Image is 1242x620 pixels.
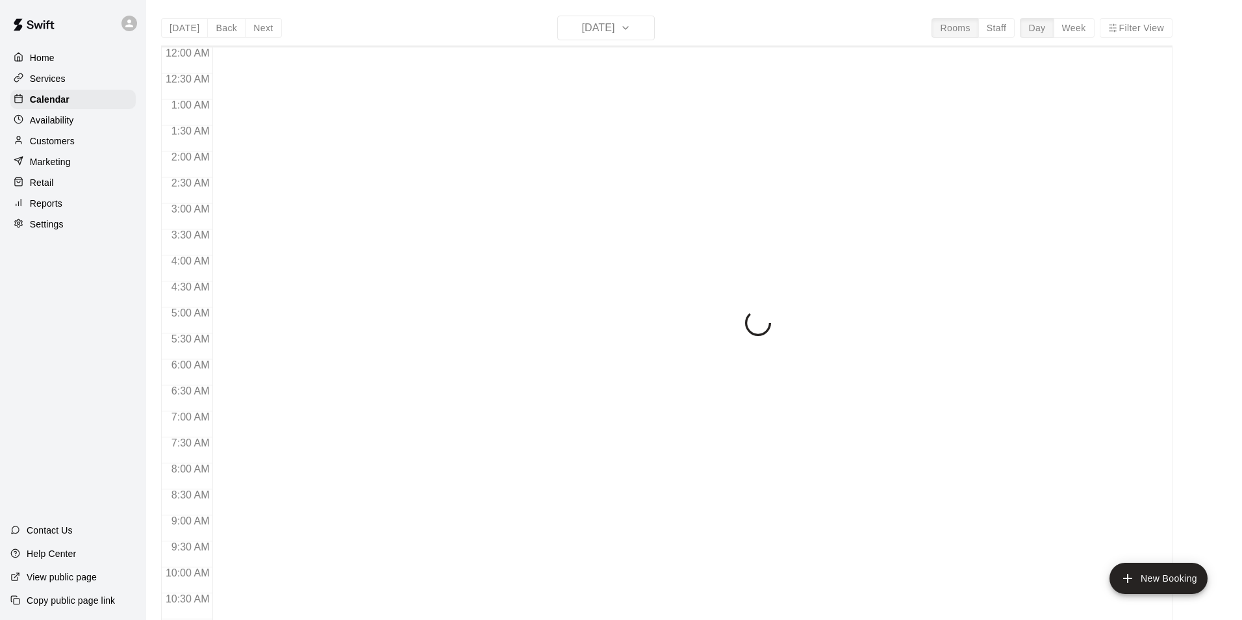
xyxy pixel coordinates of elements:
[168,489,213,500] span: 8:30 AM
[30,51,55,64] p: Home
[168,307,213,318] span: 5:00 AM
[1109,563,1208,594] button: add
[168,281,213,292] span: 4:30 AM
[162,73,213,84] span: 12:30 AM
[10,110,136,130] a: Availability
[168,463,213,474] span: 8:00 AM
[10,173,136,192] a: Retail
[168,99,213,110] span: 1:00 AM
[168,255,213,266] span: 4:00 AM
[30,197,62,210] p: Reports
[168,359,213,370] span: 6:00 AM
[10,90,136,109] a: Calendar
[162,47,213,58] span: 12:00 AM
[10,48,136,68] a: Home
[162,593,213,604] span: 10:30 AM
[168,515,213,526] span: 9:00 AM
[10,152,136,172] a: Marketing
[30,114,74,127] p: Availability
[168,151,213,162] span: 2:00 AM
[168,411,213,422] span: 7:00 AM
[168,229,213,240] span: 3:30 AM
[10,69,136,88] a: Services
[27,571,97,584] p: View public page
[30,155,71,168] p: Marketing
[10,194,136,213] a: Reports
[162,567,213,578] span: 10:00 AM
[168,333,213,344] span: 5:30 AM
[10,131,136,151] a: Customers
[10,214,136,234] a: Settings
[168,177,213,188] span: 2:30 AM
[27,594,115,607] p: Copy public page link
[30,176,54,189] p: Retail
[168,385,213,396] span: 6:30 AM
[168,541,213,552] span: 9:30 AM
[27,524,73,537] p: Contact Us
[168,203,213,214] span: 3:00 AM
[30,93,70,106] p: Calendar
[30,135,75,148] p: Customers
[168,125,213,136] span: 1:30 AM
[27,547,76,560] p: Help Center
[168,437,213,448] span: 7:30 AM
[30,72,66,85] p: Services
[30,218,64,231] p: Settings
